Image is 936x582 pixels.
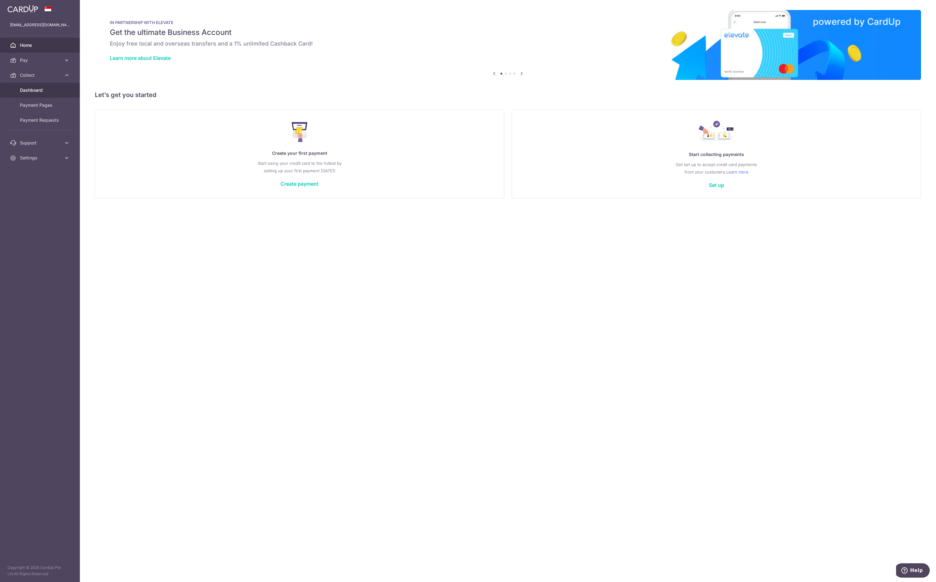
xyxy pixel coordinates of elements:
span: Home [20,42,61,48]
a: Learn more about Elevate [110,55,171,61]
span: Support [20,140,61,146]
h6: Enjoy free local and overseas transfers and a 1% unlimited Cashback Card! [110,40,906,47]
img: CardUp [7,5,38,12]
p: Get set up to accept credit card payments from your customers. [524,161,908,176]
p: Start using your credit card to the fullest by setting up your first payment [DATE]! [108,159,491,174]
span: Payment Requests [20,117,61,123]
p: IN PARTNERSHIP WITH ELEVATE [110,20,906,25]
img: Collect Payment [699,121,734,143]
p: Start collecting payments [524,151,908,158]
img: Make Payment [292,122,308,142]
h5: Get the ultimate Business Account [110,27,906,37]
img: Renovation banner [95,10,921,80]
span: Payment Pages [20,102,61,108]
p: Create your first payment [108,149,491,157]
h5: Let’s get you started [95,90,921,100]
span: Collect [20,72,61,78]
span: Dashboard [20,87,61,93]
span: Settings [20,155,61,161]
span: Pay [20,57,61,63]
a: Create payment [280,181,319,187]
p: [EMAIL_ADDRESS][DOMAIN_NAME] [10,22,70,28]
a: Set up [709,182,724,188]
a: Learn more [726,168,748,176]
iframe: Opens a widget where you can find more information [896,563,930,579]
